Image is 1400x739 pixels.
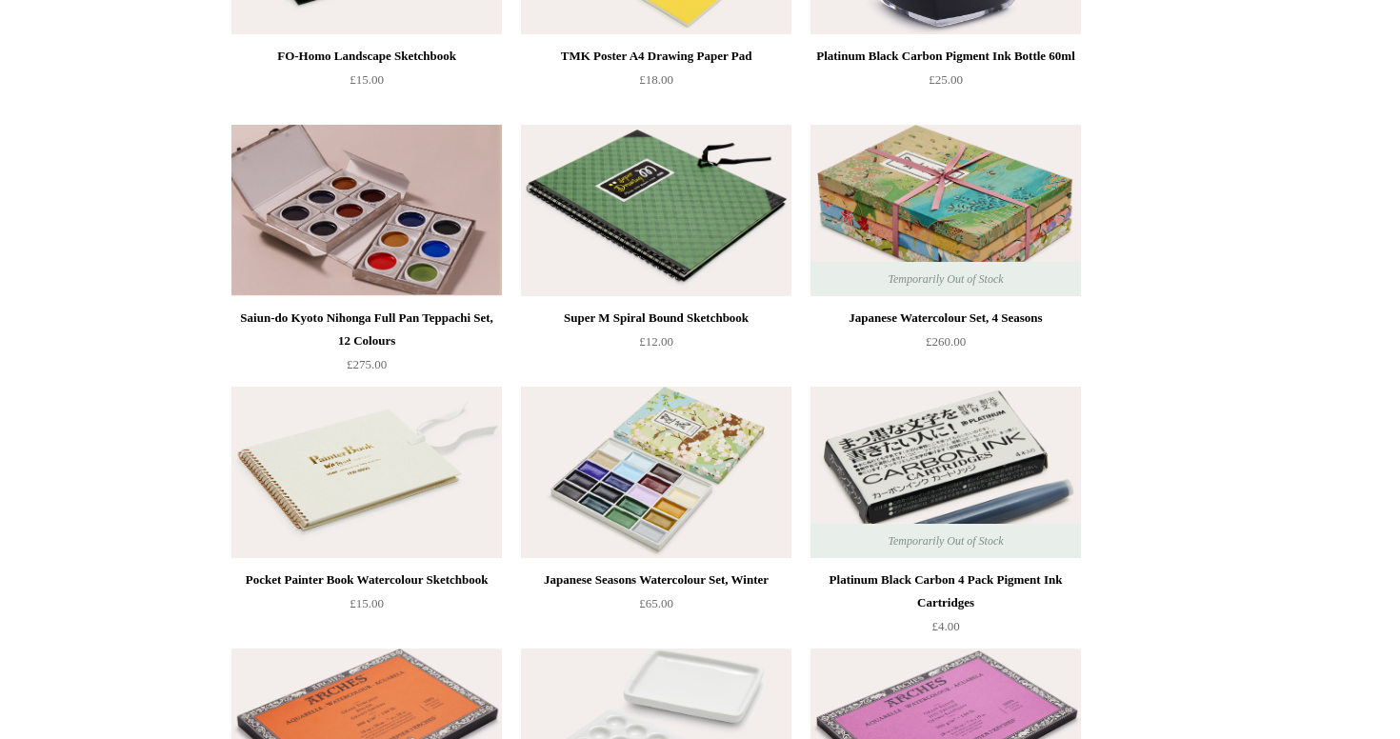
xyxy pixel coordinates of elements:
[236,307,497,352] div: Saiun-do Kyoto Nihonga Full Pan Teppachi Set, 12 Colours
[815,45,1076,68] div: Platinum Black Carbon Pigment Ink Bottle 60ml
[810,387,1081,558] a: Platinum Black Carbon 4 Pack Pigment Ink Cartridges Platinum Black Carbon 4 Pack Pigment Ink Cart...
[639,334,673,349] span: £12.00
[521,125,791,296] a: Super M Spiral Bound Sketchbook Super M Spiral Bound Sketchbook
[815,569,1076,614] div: Platinum Black Carbon 4 Pack Pigment Ink Cartridges
[810,125,1081,296] a: Japanese Watercolour Set, 4 Seasons Japanese Watercolour Set, 4 Seasons Temporarily Out of Stock
[929,72,963,87] span: £25.00
[236,45,497,68] div: FO-Homo Landscape Sketchbook
[231,125,502,296] img: Saiun-do Kyoto Nihonga Full Pan Teppachi Set, 12 Colours
[639,596,673,610] span: £65.00
[521,387,791,558] img: Japanese Seasons Watercolour Set, Winter
[810,125,1081,296] img: Japanese Watercolour Set, 4 Seasons
[231,387,502,558] a: Pocket Painter Book Watercolour Sketchbook Pocket Painter Book Watercolour Sketchbook
[869,262,1022,296] span: Temporarily Out of Stock
[926,334,966,349] span: £260.00
[810,569,1081,647] a: Platinum Black Carbon 4 Pack Pigment Ink Cartridges £4.00
[815,307,1076,330] div: Japanese Watercolour Set, 4 Seasons
[521,45,791,123] a: TMK Poster A4 Drawing Paper Pad £18.00
[869,524,1022,558] span: Temporarily Out of Stock
[521,307,791,385] a: Super M Spiral Bound Sketchbook £12.00
[347,357,387,371] span: £275.00
[231,569,502,647] a: Pocket Painter Book Watercolour Sketchbook £15.00
[521,387,791,558] a: Japanese Seasons Watercolour Set, Winter Japanese Seasons Watercolour Set, Winter
[521,569,791,647] a: Japanese Seasons Watercolour Set, Winter £65.00
[231,307,502,385] a: Saiun-do Kyoto Nihonga Full Pan Teppachi Set, 12 Colours £275.00
[231,125,502,296] a: Saiun-do Kyoto Nihonga Full Pan Teppachi Set, 12 Colours Saiun-do Kyoto Nihonga Full Pan Teppachi...
[810,387,1081,558] img: Platinum Black Carbon 4 Pack Pigment Ink Cartridges
[236,569,497,591] div: Pocket Painter Book Watercolour Sketchbook
[526,45,787,68] div: TMK Poster A4 Drawing Paper Pad
[350,596,384,610] span: £15.00
[639,72,673,87] span: £18.00
[810,45,1081,123] a: Platinum Black Carbon Pigment Ink Bottle 60ml £25.00
[521,125,791,296] img: Super M Spiral Bound Sketchbook
[526,569,787,591] div: Japanese Seasons Watercolour Set, Winter
[526,307,787,330] div: Super M Spiral Bound Sketchbook
[810,307,1081,385] a: Japanese Watercolour Set, 4 Seasons £260.00
[231,387,502,558] img: Pocket Painter Book Watercolour Sketchbook
[231,45,502,123] a: FO-Homo Landscape Sketchbook £15.00
[931,619,959,633] span: £4.00
[350,72,384,87] span: £15.00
